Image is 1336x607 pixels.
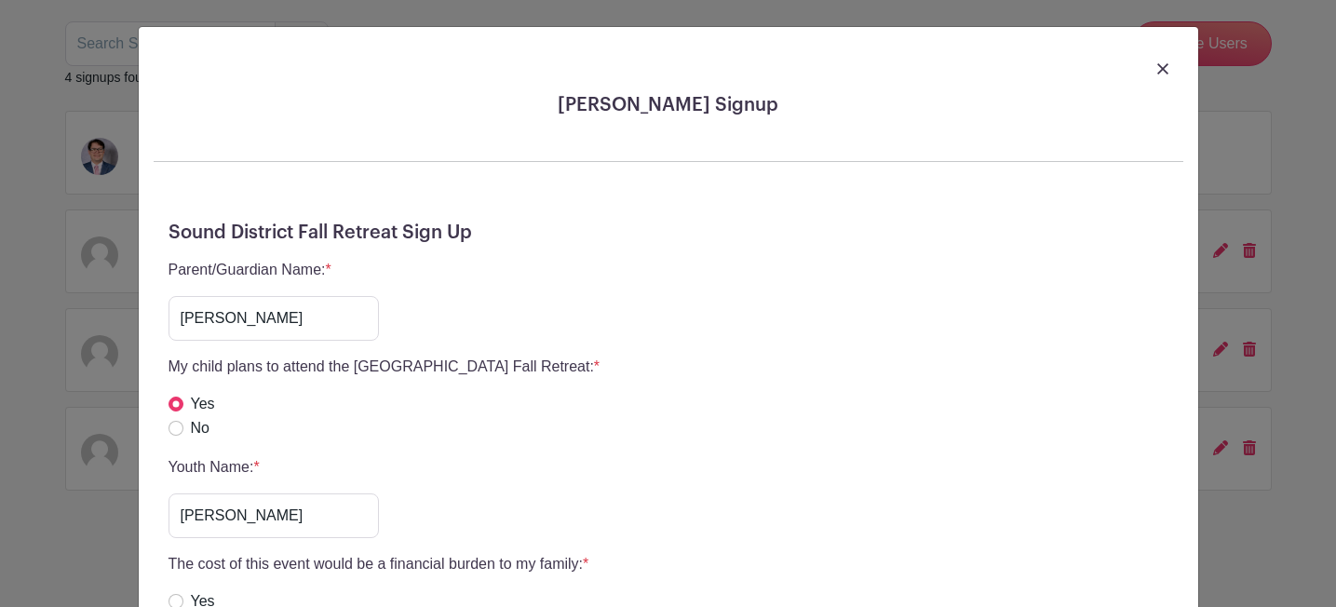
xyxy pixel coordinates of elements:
label: No [191,417,209,439]
label: Yes [191,393,215,415]
p: Youth Name: [169,456,379,479]
p: The cost of this event would be a financial burden to my family: [169,553,589,575]
h5: Sound District Fall Retreat Sign Up [169,222,1168,244]
p: Parent/Guardian Name: [169,259,379,281]
p: My child plans to attend the [GEOGRAPHIC_DATA] Fall Retreat: [169,356,601,378]
h5: [PERSON_NAME] Signup [154,94,1183,116]
input: Type your answer [169,493,379,538]
img: close_button-5f87c8562297e5c2d7936805f587ecaba9071eb48480494691a3f1689db116b3.svg [1157,63,1168,74]
input: Type your answer [169,296,379,341]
